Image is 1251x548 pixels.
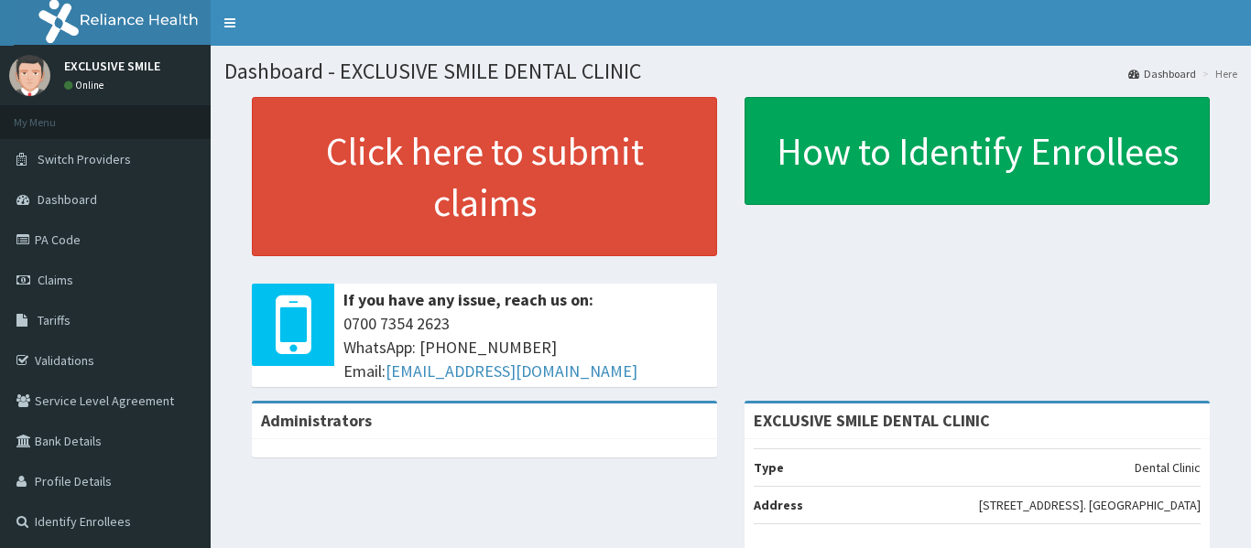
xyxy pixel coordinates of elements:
[261,410,372,431] b: Administrators
[1135,458,1201,477] p: Dental Clinic
[386,360,637,381] a: [EMAIL_ADDRESS][DOMAIN_NAME]
[64,79,108,91] a: Online
[343,289,593,310] b: If you have any issue, reach us on:
[745,97,1210,205] a: How to Identify Enrollees
[38,312,71,328] span: Tariffs
[38,191,97,208] span: Dashboard
[1198,66,1237,81] li: Here
[754,410,990,431] strong: EXCLUSIVE SMILE DENTAL CLINIC
[343,312,708,382] span: 0700 7354 2623 WhatsApp: [PHONE_NUMBER] Email:
[754,497,803,513] b: Address
[754,459,784,476] b: Type
[38,151,131,167] span: Switch Providers
[64,59,160,72] p: EXCLUSIVE SMILE
[979,496,1201,514] p: [STREET_ADDRESS]. [GEOGRAPHIC_DATA]
[224,59,1237,83] h1: Dashboard - EXCLUSIVE SMILE DENTAL CLINIC
[252,97,717,256] a: Click here to submit claims
[38,272,73,288] span: Claims
[9,55,50,96] img: User Image
[1128,66,1196,81] a: Dashboard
